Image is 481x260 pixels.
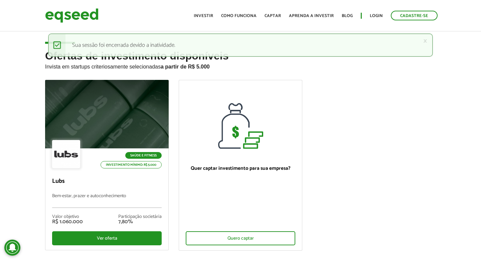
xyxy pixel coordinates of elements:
div: Sua sessão foi encerrada devido a inatividade. [48,33,433,57]
p: Lubs [52,178,162,185]
div: Ver oferta [52,231,162,245]
a: Blog [342,14,353,18]
a: Cadastre-se [391,11,438,20]
a: Aprenda a investir [289,14,334,18]
div: Participação societária [118,215,162,219]
div: Valor objetivo [52,215,83,219]
div: 7,80% [118,219,162,225]
a: Como funciona [221,14,257,18]
p: Investimento mínimo: R$ 5.000 [101,161,162,168]
h2: Ofertas de investimento disponíveis [45,50,436,80]
img: EqSeed [45,7,99,24]
a: Saúde e Fitness Investimento mínimo: R$ 5.000 Lubs Bem-estar, prazer e autoconhecimento Valor obj... [45,80,169,250]
a: Login [370,14,383,18]
p: Bem-estar, prazer e autoconhecimento [52,193,162,208]
a: Investir [194,14,213,18]
p: Invista em startups criteriosamente selecionadas [45,62,436,70]
a: Quer captar investimento para sua empresa? Quero captar [179,80,302,251]
a: × [423,37,427,44]
strong: a partir de R$ 5.000 [161,64,210,70]
p: Quer captar investimento para sua empresa? [186,165,295,171]
p: Saúde e Fitness [125,152,162,159]
a: Captar [265,14,281,18]
div: Quero captar [186,231,295,245]
div: R$ 1.060.000 [52,219,83,225]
